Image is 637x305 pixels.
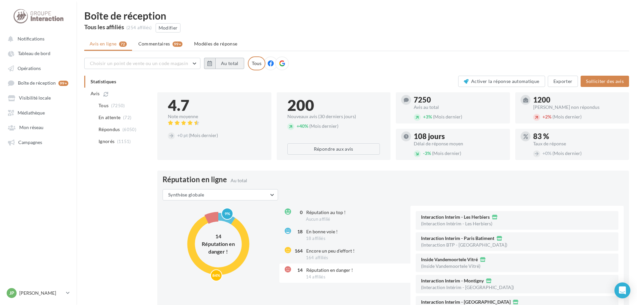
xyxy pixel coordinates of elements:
a: Boîte de réception 99+ [4,77,72,89]
span: + [297,123,299,129]
span: Encore un peu d’effort ! [306,248,355,254]
div: (254 affiliés) [126,25,152,31]
button: Exporter [548,76,578,87]
span: + [542,114,545,119]
span: (Mois dernier) [309,123,338,129]
span: (7250) [111,103,125,108]
span: Tous [99,102,108,109]
a: Campagnes [4,136,72,148]
a: Tableau de bord [4,47,72,59]
span: (Mois dernier) [552,114,582,119]
span: Mon réseau [19,125,43,130]
button: Synthèse globale [163,189,278,200]
span: Aucun affilié [306,216,330,222]
span: Synthèse globale [168,192,204,197]
span: Interaction Interim - Paris Batiment [421,236,494,241]
span: Avis [91,90,100,97]
span: (Mois dernier) [552,150,582,156]
a: Mon réseau [4,121,72,133]
p: [PERSON_NAME] [19,290,63,296]
span: + [542,150,545,156]
span: 40% [297,123,308,129]
span: Au total [231,178,247,183]
span: 18 affiliés [306,236,326,241]
div: Taux de réponse [533,141,624,146]
div: Tous [248,56,265,70]
div: (Interaction Intérim - [GEOGRAPHIC_DATA]) [421,285,514,290]
span: 0% [542,150,551,156]
span: Interaction Interim - Les Herbiers [421,215,490,219]
div: 1200 [533,96,624,104]
span: - [423,150,425,156]
div: Note moyenne [168,114,261,119]
span: (6050) [122,127,136,132]
span: Notifications [18,36,44,41]
span: Réputation en danger ! [306,267,353,273]
div: 108 jours [414,133,505,140]
div: Tous les affiliés [84,24,124,30]
span: Interaction Interim - [GEOGRAPHIC_DATA] [421,300,511,304]
div: (Inside Vandemoortele Vitré) [421,264,480,268]
span: JP [9,290,14,296]
span: + [423,114,426,119]
a: Médiathèque [4,107,72,118]
span: 164 affiliés [306,255,328,260]
div: [PERSON_NAME] non répondus [533,105,624,110]
div: Open Intercom Messenger [614,282,630,298]
span: Opérations [18,65,41,71]
div: 99+ [173,41,182,47]
button: Choisir un point de vente ou un code magasin [84,58,200,69]
span: Réputation au top ! [306,209,346,215]
span: (72) [123,115,131,120]
button: Au total [204,58,244,69]
div: Avis au total [414,105,505,110]
a: Visibilité locale [4,92,72,104]
div: 14 [198,233,238,240]
div: 164 [295,248,303,254]
div: 18 [295,228,303,235]
div: Boîte de réception [84,11,629,21]
span: 14 affiliés [306,274,326,279]
div: Réputation en danger ! [198,240,238,255]
div: (Interaction Intérim - Les Herbiers) [421,221,492,226]
a: Opérations [4,62,72,74]
div: 7250 [414,96,505,104]
button: Modifier [156,23,181,33]
span: Répondus [99,126,120,133]
div: (Interaction BTP - [GEOGRAPHIC_DATA]) [421,243,507,247]
div: 83 % [533,133,624,140]
span: Médiathèque [18,110,45,115]
span: 2% [542,114,551,119]
span: + [177,132,180,138]
span: 3% [423,114,432,119]
span: Interaction Interim - Montigny [421,278,484,283]
span: Choisir un point de vente ou un code magasin [90,60,188,66]
span: Réputation en ligne [163,176,227,183]
span: En attente [99,114,121,121]
text: 9% [224,211,230,216]
div: 99+ [58,81,68,86]
span: Commentaires [138,40,170,47]
span: Visibilité locale [19,95,51,101]
div: 14 [295,267,303,273]
span: Modèles de réponse [194,41,237,46]
button: Au total [215,58,244,69]
button: Répondre aux avis [287,143,380,155]
span: Inside Vandemoortele Vitré [421,257,478,262]
span: (Mois dernier) [433,114,462,119]
div: 0 [295,209,303,216]
a: JP [PERSON_NAME] [5,287,71,299]
div: 200 [287,98,380,113]
span: 0 pt [177,132,188,138]
text: 84% [212,273,220,278]
span: (1151) [117,139,131,144]
div: 4.7 [168,98,261,113]
span: Boîte de réception [18,80,56,86]
span: 3% [423,150,431,156]
button: Activer la réponse automatique [458,76,545,87]
span: (Mois dernier) [189,132,218,138]
div: Délai de réponse moyen [414,141,505,146]
button: Notifications [4,33,70,44]
span: Ignorés [99,138,114,145]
